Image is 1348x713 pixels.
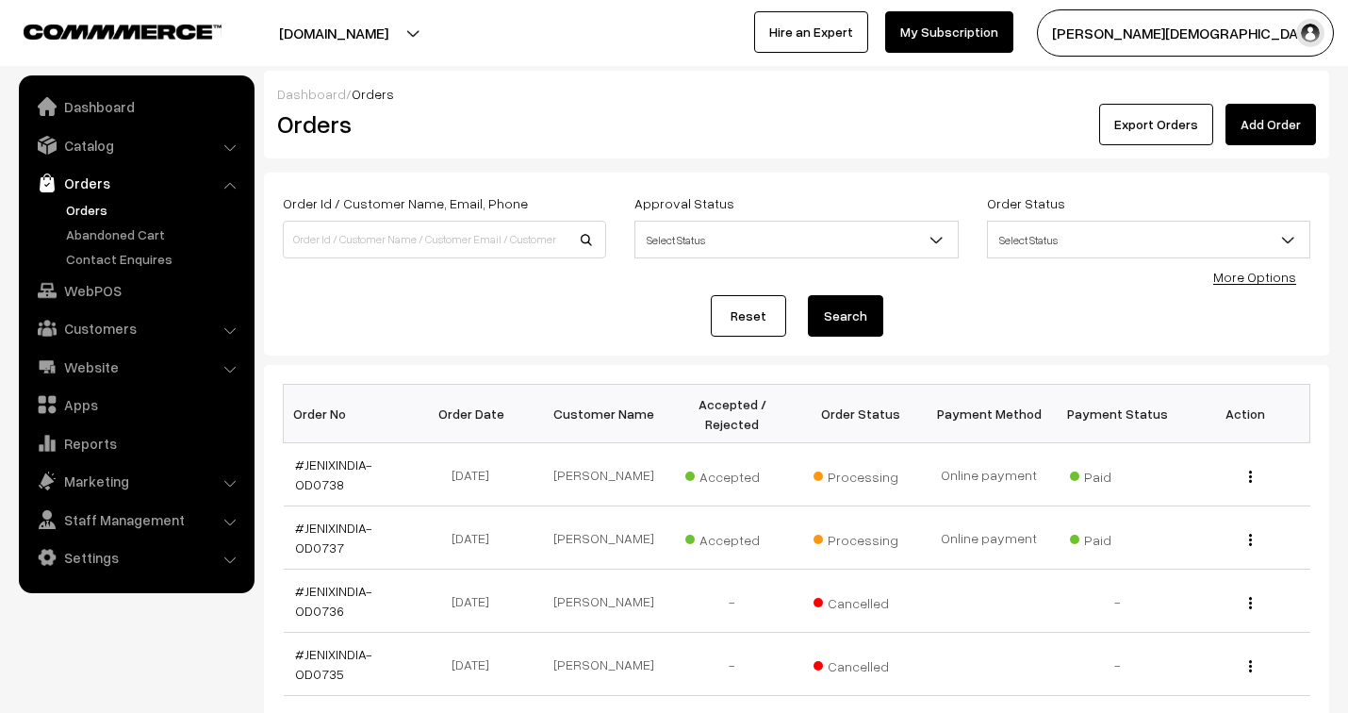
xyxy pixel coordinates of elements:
[1053,570,1181,633] td: -
[754,11,868,53] a: Hire an Expert
[634,193,734,213] label: Approval Status
[24,540,248,574] a: Settings
[283,193,528,213] label: Order Id / Customer Name, Email, Phone
[412,443,540,506] td: [DATE]
[283,221,606,258] input: Order Id / Customer Name / Customer Email / Customer Phone
[668,385,797,443] th: Accepted / Rejected
[1099,104,1213,145] button: Export Orders
[925,385,1053,443] th: Payment Method
[24,90,248,124] a: Dashboard
[1053,385,1181,443] th: Payment Status
[685,462,780,487] span: Accepted
[540,570,668,633] td: [PERSON_NAME]
[540,633,668,696] td: [PERSON_NAME]
[685,525,780,550] span: Accepted
[24,274,248,307] a: WebPOS
[277,84,1316,104] div: /
[61,200,248,220] a: Orders
[925,506,1053,570] td: Online payment
[412,506,540,570] td: [DATE]
[668,633,797,696] td: -
[24,426,248,460] a: Reports
[24,19,189,41] a: COMMMERCE
[668,570,797,633] td: -
[1070,462,1164,487] span: Paid
[1053,633,1181,696] td: -
[412,570,540,633] td: [DATE]
[213,9,454,57] button: [DOMAIN_NAME]
[814,525,908,550] span: Processing
[1249,534,1252,546] img: Menu
[540,506,668,570] td: [PERSON_NAME]
[24,503,248,537] a: Staff Management
[412,633,540,696] td: [DATE]
[1296,19,1324,47] img: user
[1249,471,1252,483] img: Menu
[277,86,346,102] a: Dashboard
[540,385,668,443] th: Customer Name
[24,350,248,384] a: Website
[61,249,248,269] a: Contact Enquires
[1249,660,1252,672] img: Menu
[711,295,786,337] a: Reset
[295,520,372,555] a: #JENIXINDIA-OD0737
[1037,9,1334,57] button: [PERSON_NAME][DEMOGRAPHIC_DATA]
[885,11,1013,53] a: My Subscription
[24,25,222,39] img: COMMMERCE
[1181,385,1309,443] th: Action
[814,652,908,676] span: Cancelled
[295,456,372,492] a: #JENIXINDIA-OD0738
[24,388,248,422] a: Apps
[352,86,394,102] span: Orders
[987,193,1065,213] label: Order Status
[61,224,248,244] a: Abandoned Cart
[988,224,1309,257] span: Select Status
[814,589,908,613] span: Cancelled
[635,224,957,257] span: Select Status
[1070,525,1164,550] span: Paid
[814,462,908,487] span: Processing
[284,385,412,443] th: Order No
[24,166,248,200] a: Orders
[1249,597,1252,609] img: Menu
[987,221,1310,258] span: Select Status
[540,443,668,506] td: [PERSON_NAME]
[797,385,925,443] th: Order Status
[634,221,958,258] span: Select Status
[925,443,1053,506] td: Online payment
[1213,269,1296,285] a: More Options
[277,109,604,139] h2: Orders
[24,128,248,162] a: Catalog
[1225,104,1316,145] a: Add Order
[412,385,540,443] th: Order Date
[295,646,372,682] a: #JENIXINDIA-OD0735
[24,464,248,498] a: Marketing
[24,311,248,345] a: Customers
[808,295,883,337] button: Search
[295,583,372,619] a: #JENIXINDIA-OD0736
